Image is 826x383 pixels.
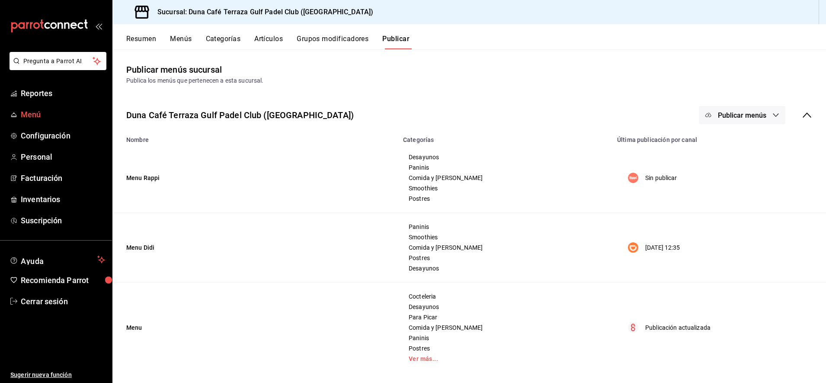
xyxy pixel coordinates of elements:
span: Smoothies [409,185,601,191]
span: Paninis [409,224,601,230]
span: Desayunos [409,304,601,310]
span: Comida y [PERSON_NAME] [409,325,601,331]
button: Menús [170,35,192,49]
span: Menú [21,109,105,120]
button: Artículos [254,35,283,49]
span: Pregunta a Parrot AI [23,57,93,66]
span: Smoothies [409,234,601,240]
p: Publicación actualizada [645,323,711,332]
span: Recomienda Parrot [21,274,105,286]
td: Menu Didi [112,213,398,283]
span: Personal [21,151,105,163]
span: Desayunos [409,265,601,271]
span: Suscripción [21,215,105,226]
span: Paninis [409,335,601,341]
button: Publicar [382,35,410,49]
span: Paninis [409,164,601,171]
span: Cerrar sesión [21,296,105,307]
table: menu maker table for brand [112,131,826,373]
div: Duna Café Terraza Gulf Padel Club ([GEOGRAPHIC_DATA]) [126,109,354,122]
th: Nombre [112,131,398,143]
span: Postres [409,255,601,261]
span: Cocteleria [409,293,601,299]
span: Reportes [21,87,105,99]
button: Pregunta a Parrot AI [10,52,106,70]
span: Facturación [21,172,105,184]
button: Grupos modificadores [297,35,368,49]
span: Postres [409,196,601,202]
span: Comida y [PERSON_NAME] [409,245,601,251]
div: Publicar menús sucursal [126,63,222,76]
button: Categorías [206,35,241,49]
td: Menu [112,283,398,373]
button: Resumen [126,35,156,49]
h3: Sucursal: Duna Café Terraza Gulf Padel Club ([GEOGRAPHIC_DATA]) [150,7,373,17]
button: Publicar menús [699,106,785,124]
span: Comida y [PERSON_NAME] [409,175,601,181]
span: Desayunos [409,154,601,160]
p: [DATE] 12:35 [645,243,680,252]
span: Configuración [21,130,105,142]
button: open_drawer_menu [95,23,102,29]
a: Pregunta a Parrot AI [6,63,106,72]
div: navigation tabs [126,35,826,49]
th: Categorías [398,131,612,143]
td: Menu Rappi [112,143,398,213]
div: Publica los menús que pertenecen a esta sucursal. [126,76,812,85]
a: Ver más... [409,356,601,362]
span: Inventarios [21,193,105,205]
span: Ayuda [21,254,94,265]
span: Publicar menús [718,111,766,119]
th: Última publicación por canal [612,131,826,143]
p: Sin publicar [645,174,677,183]
span: Postres [409,345,601,351]
span: Sugerir nueva función [10,370,105,380]
span: Para Picar [409,314,601,320]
